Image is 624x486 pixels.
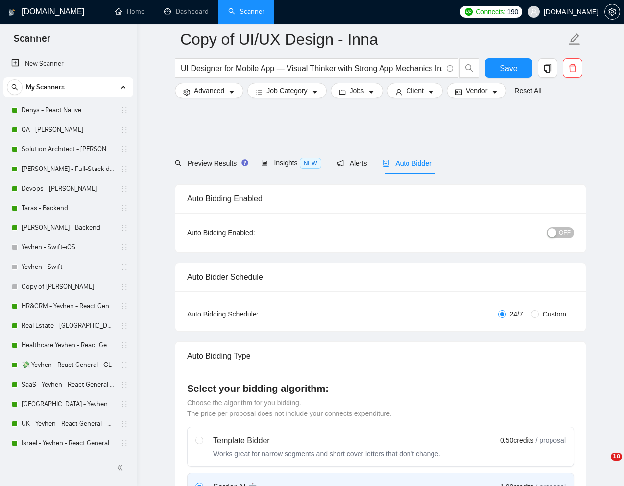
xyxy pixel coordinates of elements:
[175,160,182,167] span: search
[339,88,346,96] span: folder
[604,4,620,20] button: setting
[563,64,582,73] span: delete
[300,158,321,169] span: NEW
[485,58,532,78] button: Save
[530,8,537,15] span: user
[476,6,505,17] span: Connects:
[22,179,115,198] a: Devops - [PERSON_NAME]
[604,8,620,16] a: setting
[395,88,402,96] span: user
[383,160,389,167] span: robot
[194,85,224,96] span: Advanced
[350,85,364,96] span: Jobs
[164,7,209,16] a: dashboardDashboard
[11,54,125,73] a: New Scanner
[181,62,442,74] input: Search Freelance Jobs...
[22,434,115,453] a: Israel - Yevhen - React General - СL
[563,58,582,78] button: delete
[22,120,115,140] a: QA - [PERSON_NAME]
[228,88,235,96] span: caret-down
[538,58,557,78] button: copy
[120,361,128,369] span: holder
[465,8,473,16] img: upwork-logo.png
[120,322,128,330] span: holder
[120,302,128,310] span: holder
[120,283,128,291] span: holder
[406,85,424,96] span: Client
[466,85,487,96] span: Vendor
[256,88,263,96] span: bars
[568,33,581,46] span: edit
[175,159,245,167] span: Preview Results
[447,65,453,72] span: info-circle
[261,159,268,166] span: area-chart
[491,88,498,96] span: caret-down
[22,257,115,277] a: Yevhen - Swift
[559,227,571,238] span: OFF
[312,88,318,96] span: caret-down
[538,64,557,73] span: copy
[120,263,128,271] span: holder
[6,31,58,52] span: Scanner
[22,316,115,336] a: Real Estate - [GEOGRAPHIC_DATA] - React General - СL
[261,159,321,167] span: Insights
[187,309,316,319] div: Auto Bidding Schedule:
[117,463,126,473] span: double-left
[536,436,566,445] span: / proposal
[22,277,115,296] a: Copy of [PERSON_NAME]
[228,7,264,16] a: searchScanner
[3,54,133,73] li: New Scanner
[175,83,243,98] button: settingAdvancedcaret-down
[240,158,249,167] div: Tooltip anchor
[120,341,128,349] span: holder
[187,185,574,213] div: Auto Bidding Enabled
[387,83,443,98] button: userClientcaret-down
[22,218,115,238] a: [PERSON_NAME] - Backend
[428,88,434,96] span: caret-down
[500,62,517,74] span: Save
[120,165,128,173] span: holder
[611,453,622,461] span: 10
[8,4,15,20] img: logo
[180,27,566,51] input: Scanner name...
[187,399,392,417] span: Choose the algorithm for you bidding. The price per proposal does not include your connects expen...
[120,185,128,193] span: holder
[22,198,115,218] a: Taras - Backend
[120,381,128,389] span: holder
[187,342,574,370] div: Auto Bidding Type
[514,85,541,96] a: Reset All
[337,159,367,167] span: Alerts
[187,382,574,395] h4: Select your bidding algorithm:
[120,243,128,251] span: holder
[7,79,23,95] button: search
[7,84,22,91] span: search
[183,88,190,96] span: setting
[383,159,431,167] span: Auto Bidder
[539,309,570,319] span: Custom
[337,160,344,167] span: notification
[120,106,128,114] span: holder
[22,100,115,120] a: Denys - React Native
[591,453,614,476] iframe: Intercom live chat
[22,336,115,355] a: Healthcare Yevhen - React General - СL
[120,204,128,212] span: holder
[368,88,375,96] span: caret-down
[187,263,574,291] div: Auto Bidder Schedule
[22,140,115,159] a: Solution Architect - [PERSON_NAME]
[500,435,533,446] span: 0.50 credits
[120,420,128,428] span: holder
[213,449,440,459] div: Works great for narrow segments and short cover letters that don't change.
[506,309,527,319] span: 24/7
[22,414,115,434] a: UK - Yevhen - React General - СL
[213,435,440,447] div: Template Bidder
[22,394,115,414] a: [GEOGRAPHIC_DATA] - Yevhen - React General - СL
[22,159,115,179] a: [PERSON_NAME] - Full-Stack dev
[331,83,384,98] button: folderJobscaret-down
[459,58,479,78] button: search
[507,6,518,17] span: 190
[120,439,128,447] span: holder
[120,400,128,408] span: holder
[266,85,307,96] span: Job Category
[120,146,128,153] span: holder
